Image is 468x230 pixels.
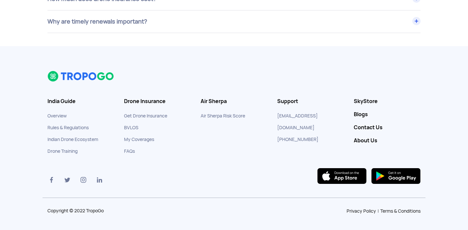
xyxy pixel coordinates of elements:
h3: India Guide [47,98,114,105]
a: Get Drone Insurance [124,113,167,119]
a: SkyStore [354,98,421,105]
a: My Coverages [124,136,154,142]
img: ic_facebook.svg [47,176,55,184]
a: [EMAIL_ADDRESS][DOMAIN_NAME] [277,113,318,131]
img: ic_twitter.svg [63,176,71,184]
a: About Us [354,137,421,144]
a: Blogs [354,111,421,118]
a: FAQs [124,148,135,154]
a: [PHONE_NUMBER] [277,136,318,142]
a: Terms & Conditions [380,208,421,214]
a: BVLOS [124,125,138,131]
img: ios_new.svg [317,168,367,184]
h3: Drone Insurance [124,98,191,105]
a: Indian Drone Ecosystem [47,136,98,142]
img: img_playstore.png [371,168,421,184]
a: Overview [47,113,67,119]
img: ic_instagram.svg [80,176,87,184]
img: logo [47,71,115,82]
a: Air Sherpa Risk Score [201,113,245,119]
p: Copyright © 2022 TropoGo [47,208,134,213]
div: Why are timely renewals important? [47,10,421,33]
a: Privacy Policy [347,208,376,214]
a: Rules & Regulations [47,125,89,131]
h3: Support [277,98,344,105]
h3: Air Sherpa [201,98,267,105]
a: Contact Us [354,124,421,131]
a: Drone Training [47,148,78,154]
img: ic_linkedin.svg [96,176,103,184]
